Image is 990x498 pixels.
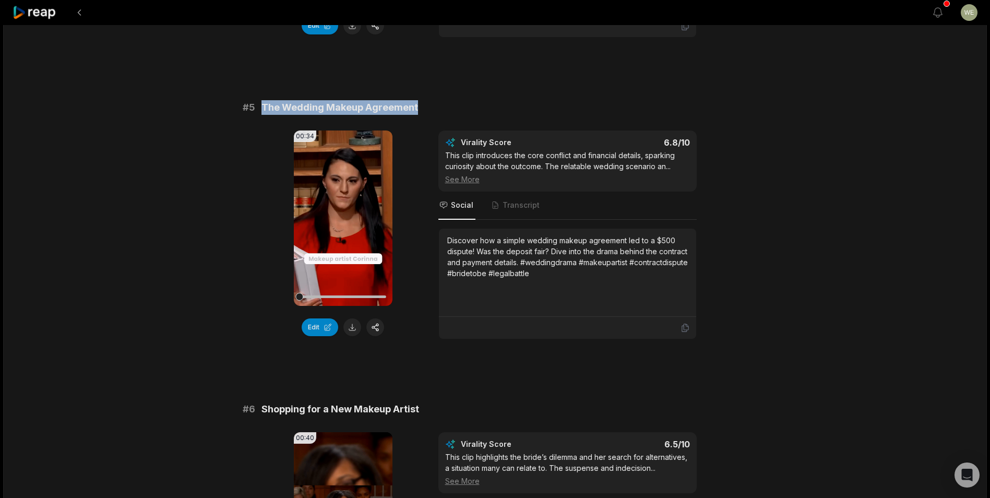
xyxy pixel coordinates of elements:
div: 6.5 /10 [578,439,690,449]
nav: Tabs [438,192,697,220]
div: This clip introduces the core conflict and financial details, sparking curiosity about the outcom... [445,150,690,185]
span: Transcript [503,200,540,210]
div: See More [445,174,690,185]
video: Your browser does not support mp4 format. [294,131,392,306]
div: Virality Score [461,439,573,449]
span: # 6 [243,402,255,417]
span: Social [451,200,473,210]
span: Shopping for a New Makeup Artist [261,402,419,417]
div: Discover how a simple wedding makeup agreement led to a $500 dispute! Was the deposit fair? Dive ... [447,235,688,279]
div: This clip highlights the bride’s dilemma and her search for alternatives, a situation many can re... [445,452,690,487]
button: Edit [302,17,338,34]
div: Virality Score [461,137,573,148]
div: Open Intercom Messenger [955,463,980,488]
div: 6.8 /10 [578,137,690,148]
span: # 5 [243,100,255,115]
span: The Wedding Makeup Agreement [261,100,418,115]
button: Edit [302,318,338,336]
div: See More [445,476,690,487]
